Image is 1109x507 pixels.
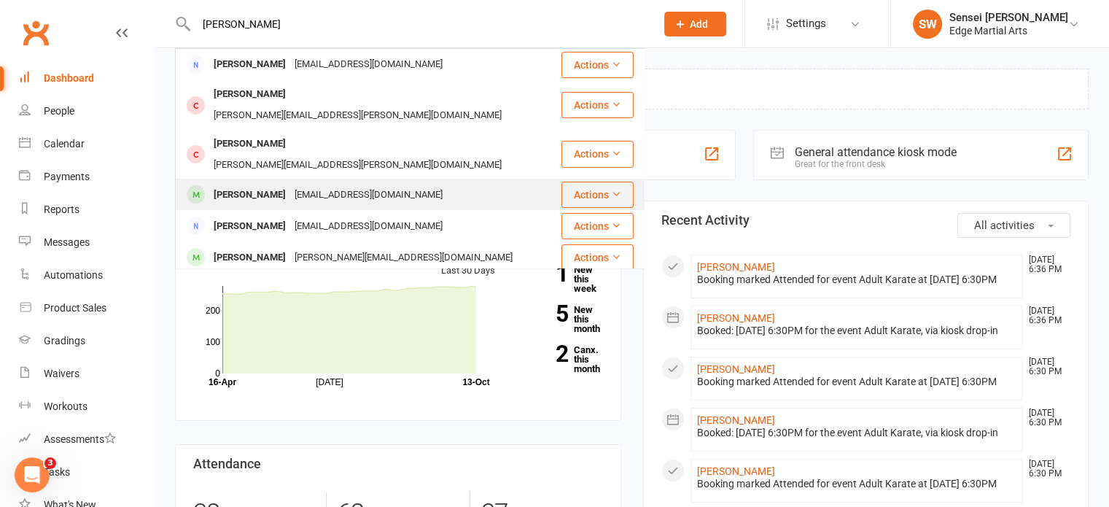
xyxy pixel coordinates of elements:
[44,269,103,281] div: Automations
[697,363,775,375] a: [PERSON_NAME]
[561,213,634,239] button: Actions
[209,133,290,155] div: [PERSON_NAME]
[209,216,290,237] div: [PERSON_NAME]
[1022,357,1070,376] time: [DATE] 6:30 PM
[290,185,447,206] div: [EMAIL_ADDRESS][DOMAIN_NAME]
[209,247,290,268] div: [PERSON_NAME]
[19,128,154,160] a: Calendar
[690,18,708,30] span: Add
[15,457,50,492] iframe: Intercom live chat
[664,12,726,36] button: Add
[209,105,506,126] div: [PERSON_NAME][EMAIL_ADDRESS][PERSON_NAME][DOMAIN_NAME]
[697,478,1016,490] div: Booking marked Attended for event Adult Karate at [DATE] 6:30PM
[19,160,154,193] a: Payments
[44,335,85,347] div: Gradings
[561,141,634,167] button: Actions
[697,376,1016,388] div: Booking marked Attended for event Adult Karate at [DATE] 6:30PM
[561,182,634,208] button: Actions
[949,24,1068,37] div: Edge Martial Arts
[19,193,154,226] a: Reports
[517,263,568,285] strong: 1
[1022,306,1070,325] time: [DATE] 6:36 PM
[517,343,568,365] strong: 2
[209,185,290,206] div: [PERSON_NAME]
[697,325,1016,337] div: Booked: [DATE] 6:30PM for the event Adult Karate, via kiosk drop-in
[44,204,79,215] div: Reports
[19,62,154,95] a: Dashboard
[949,11,1068,24] div: Sensei [PERSON_NAME]
[795,145,957,159] div: General attendance kiosk mode
[44,466,70,478] div: Tasks
[517,345,603,374] a: 2Canx. this month
[44,171,90,182] div: Payments
[44,236,90,248] div: Messages
[517,265,603,293] a: 1New this week
[786,7,826,40] span: Settings
[44,368,79,379] div: Waivers
[290,54,447,75] div: [EMAIL_ADDRESS][DOMAIN_NAME]
[209,84,290,105] div: [PERSON_NAME]
[44,138,85,150] div: Calendar
[561,92,634,118] button: Actions
[517,305,603,333] a: 5New this month
[44,400,87,412] div: Workouts
[561,52,634,78] button: Actions
[193,457,603,471] h3: Attendance
[697,427,1016,439] div: Booked: [DATE] 6:30PM for the event Adult Karate, via kiosk drop-in
[209,54,290,75] div: [PERSON_NAME]
[192,14,645,34] input: Search...
[44,105,74,117] div: People
[517,303,568,325] strong: 5
[1022,255,1070,274] time: [DATE] 6:36 PM
[209,155,506,176] div: [PERSON_NAME][EMAIL_ADDRESS][PERSON_NAME][DOMAIN_NAME]
[697,465,775,477] a: [PERSON_NAME]
[19,95,154,128] a: People
[19,259,154,292] a: Automations
[795,159,957,169] div: Great for the front desk
[697,274,1016,286] div: Booking marked Attended for event Adult Karate at [DATE] 6:30PM
[44,72,94,84] div: Dashboard
[19,456,154,489] a: Tasks
[1022,460,1070,479] time: [DATE] 6:30 PM
[561,244,634,271] button: Actions
[19,357,154,390] a: Waivers
[290,216,447,237] div: [EMAIL_ADDRESS][DOMAIN_NAME]
[697,312,775,324] a: [PERSON_NAME]
[697,414,775,426] a: [PERSON_NAME]
[44,302,106,314] div: Product Sales
[19,423,154,456] a: Assessments
[913,9,942,39] div: SW
[697,261,775,273] a: [PERSON_NAME]
[17,15,54,51] a: Clubworx
[44,457,56,469] span: 3
[19,390,154,423] a: Workouts
[957,213,1070,238] button: All activities
[19,325,154,357] a: Gradings
[661,213,1071,228] h3: Recent Activity
[290,247,517,268] div: [PERSON_NAME][EMAIL_ADDRESS][DOMAIN_NAME]
[19,226,154,259] a: Messages
[19,292,154,325] a: Product Sales
[44,433,116,445] div: Assessments
[974,219,1035,232] span: All activities
[1022,409,1070,427] time: [DATE] 6:30 PM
